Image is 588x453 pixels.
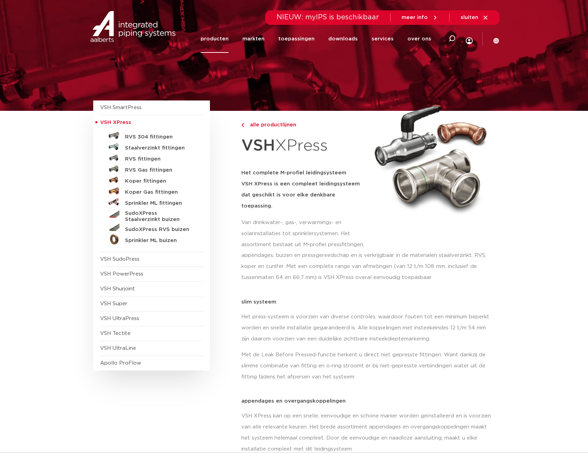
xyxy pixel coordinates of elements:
a: SudoXPress RVS buizen [100,223,203,234]
h5: SudoXPress Staalverzinkt buizen [125,210,193,223]
span: NIEUW: myIPS is beschikbaar [277,14,379,21]
a: VSH UltraLine [100,346,136,351]
h5: RVS 304 fittingen [125,134,193,140]
h5: Koper fittingen [125,178,193,184]
p: Met de Leak Before Pressed-functie herkent u direct niet gepresste fittingen. Want dankzij de sli... [241,349,495,383]
div: my IPS [466,23,473,55]
a: VSH Shurjoint [100,286,135,291]
a: Koper Gas fittingen [100,185,203,196]
a: Koper fittingen [100,174,203,185]
a: producten [201,25,229,53]
span: sluiten [461,15,478,20]
a: over ons [407,25,431,53]
a: services [372,25,394,53]
a: SudoXPress Staalverzinkt buizen [100,208,203,223]
strong: VSH [241,138,275,154]
h5: SudoXPress RVS buizen [125,226,193,233]
a: meer info [402,15,438,21]
nav: Menu [201,25,431,53]
a: toepassingen [278,25,315,53]
a: RVS Gas fittingen [100,163,203,174]
a: RVS 304 fittingen [100,130,203,141]
h5: Staalverzinkt fittingen [125,145,193,151]
a: VSH Tectite [100,331,131,336]
h5: Sprinkler ML fittingen [125,200,193,206]
span: meer info [402,15,428,20]
a: Sprinkler ML fittingen [100,196,203,208]
h1: XPress [241,133,366,159]
a: markten [242,25,264,53]
p: slim systeem [241,299,495,305]
img: chevron-right.svg [241,123,244,127]
a: VSH SmartPress [100,105,142,110]
h5: RVS fittingen [125,156,193,162]
h5: Sprinkler ML buizen [125,238,193,244]
a: RVS fittingen [100,152,203,163]
h5: Koper Gas fittingen [125,189,193,195]
a: Staalverzinkt fittingen [100,141,203,152]
p: Van drinkwater-, gas-, verwarmings- en solarinstallaties tot sprinklersystemen. Het assortiment b... [241,217,366,250]
a: Apollo ProFlow [100,360,141,366]
p: appendages, buizen en pressgereedschap en is verkrijgbaar in de materialen staalverzinkt, RVS, ko... [241,250,495,283]
a: downloads [328,25,358,53]
a: sluiten [461,15,489,21]
span: alle productlijnen [246,122,296,127]
p: appendages en overgangskoppelingen [241,398,495,404]
a: VSH PowerPress [100,271,143,277]
a: VSH UltraPress [100,316,139,321]
h5: RVS Gas fittingen [125,167,193,173]
a: Sprinkler ML buizen [100,234,203,245]
span: VSH XPress [100,120,131,125]
h5: Het complete M-profiel leidingsysteem VSH XPress is een compleet leidingsysteem dat geschikt is v... [241,167,366,212]
a: VSH Super [100,301,127,306]
a: VSH SudoPress [100,257,139,262]
a: alle productlijnen [241,121,366,129]
p: Het press-systeem is voorzien van diverse controles, waardoor fouten tot een minimum beperkt word... [241,311,495,345]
